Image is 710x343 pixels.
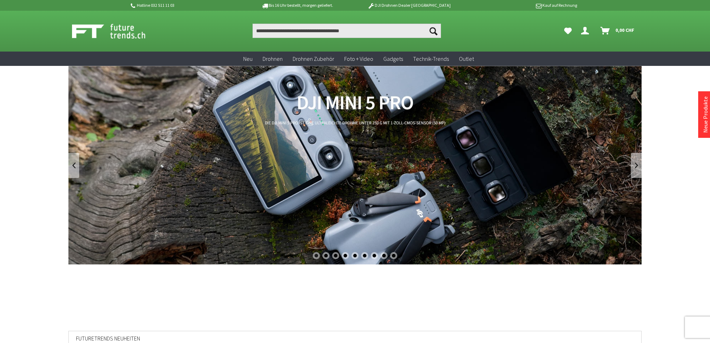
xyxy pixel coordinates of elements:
a: DJI Mini 5 Pro [68,66,642,265]
a: Dein Konto [578,24,595,38]
div: 2 [322,252,330,259]
span: Foto + Video [344,55,373,62]
span: 0,00 CHF [615,24,634,36]
p: DJI Drohnen Dealer [GEOGRAPHIC_DATA] [353,1,465,10]
button: Suchen [426,24,441,38]
p: Bis 16 Uhr bestellt, morgen geliefert. [241,1,353,10]
a: Technik-Trends [408,52,454,66]
span: Outlet [459,55,474,62]
div: 7 [371,252,378,259]
a: Foto + Video [339,52,378,66]
div: 4 [342,252,349,259]
a: Meine Favoriten [561,24,575,38]
span: Neu [243,55,253,62]
div: 1 [313,252,320,259]
div: 9 [390,252,397,259]
div: 3 [332,252,339,259]
div: 6 [361,252,368,259]
a: Drohnen Zubehör [288,52,339,66]
a: Warenkorb [598,24,638,38]
span: Drohnen Zubehör [293,55,334,62]
p: Hotline 032 511 11 03 [129,1,241,10]
span: Technik-Trends [413,55,449,62]
span: Gadgets [383,55,403,62]
a: Drohnen [258,52,288,66]
div: 5 [351,252,359,259]
a: Neue Produkte [702,96,709,133]
p: Kauf auf Rechnung [465,1,577,10]
div: 8 [380,252,388,259]
input: Produkt, Marke, Kategorie, EAN, Artikelnummer… [253,24,441,38]
a: Neu [238,52,258,66]
span: Drohnen [263,55,283,62]
a: Outlet [454,52,479,66]
img: Shop Futuretrends - zur Startseite wechseln [72,22,161,40]
a: Gadgets [378,52,408,66]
